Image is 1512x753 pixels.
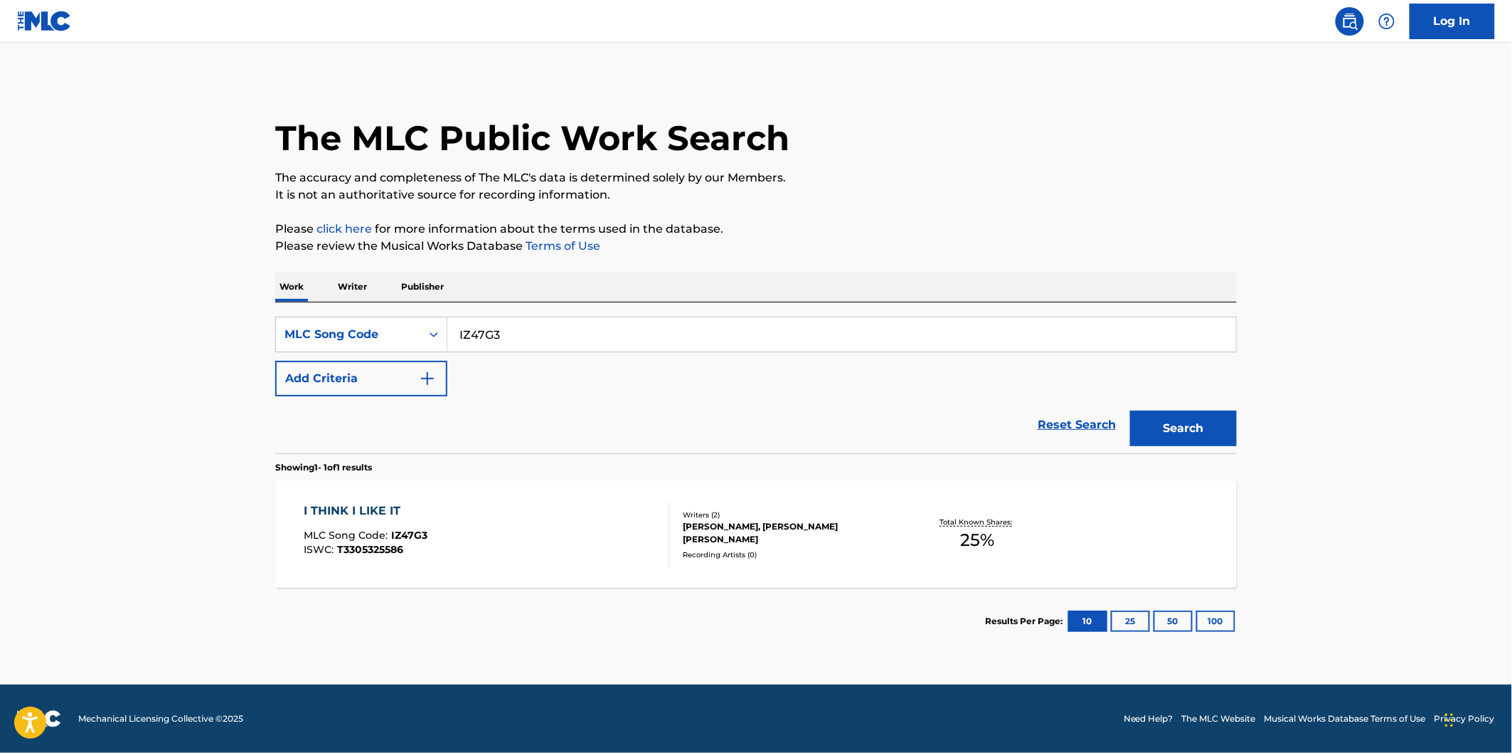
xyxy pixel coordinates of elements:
[1196,611,1235,632] button: 100
[316,222,372,236] a: click here
[397,272,448,302] p: Publisher
[1378,13,1395,30] img: help
[1182,712,1256,725] a: The MLC Website
[275,117,789,159] h1: The MLC Public Work Search
[275,221,1237,238] p: Please for more information about the terms used in the database.
[275,461,372,474] p: Showing 1 - 1 of 1 results
[304,543,338,556] span: ISWC :
[334,272,371,302] p: Writer
[683,510,898,520] div: Writers ( 2 )
[1124,712,1173,725] a: Need Help?
[275,361,447,396] button: Add Criteria
[419,370,436,387] img: 9d2ae6d4665cec9f34b9.svg
[1341,13,1358,30] img: search
[1336,7,1364,36] a: Public Search
[17,710,61,727] img: logo
[17,11,72,31] img: MLC Logo
[1265,712,1426,725] a: Musical Works Database Terms of Use
[1445,699,1454,742] div: Drag
[338,543,404,556] span: T3305325586
[1434,712,1495,725] a: Privacy Policy
[275,169,1237,186] p: The accuracy and completeness of The MLC's data is determined solely by our Members.
[275,481,1237,588] a: I THINK I LIKE ITMLC Song Code:IZ47G3ISWC:T3305325586Writers (2)[PERSON_NAME], [PERSON_NAME] [PER...
[523,239,600,253] a: Terms of Use
[683,520,898,546] div: [PERSON_NAME], [PERSON_NAME] [PERSON_NAME]
[1111,611,1150,632] button: 25
[275,317,1237,453] form: Search Form
[275,272,308,302] p: Work
[392,529,428,542] span: IZ47G3
[284,326,412,343] div: MLC Song Code
[1130,411,1237,446] button: Search
[1373,7,1401,36] div: Help
[1068,611,1107,632] button: 10
[1441,685,1512,753] iframe: Chat Widget
[275,238,1237,255] p: Please review the Musical Works Database
[275,186,1237,204] p: It is not an authoritative source for recording information.
[961,527,995,553] span: 25 %
[939,517,1016,527] p: Total Known Shares:
[1410,4,1495,39] a: Log In
[1031,409,1123,441] a: Reset Search
[1154,611,1193,632] button: 50
[304,502,428,520] div: I THINK I LIKE IT
[304,529,392,542] span: MLC Song Code :
[78,712,243,725] span: Mechanical Licensing Collective © 2025
[985,615,1066,628] p: Results Per Page:
[683,549,898,560] div: Recording Artists ( 0 )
